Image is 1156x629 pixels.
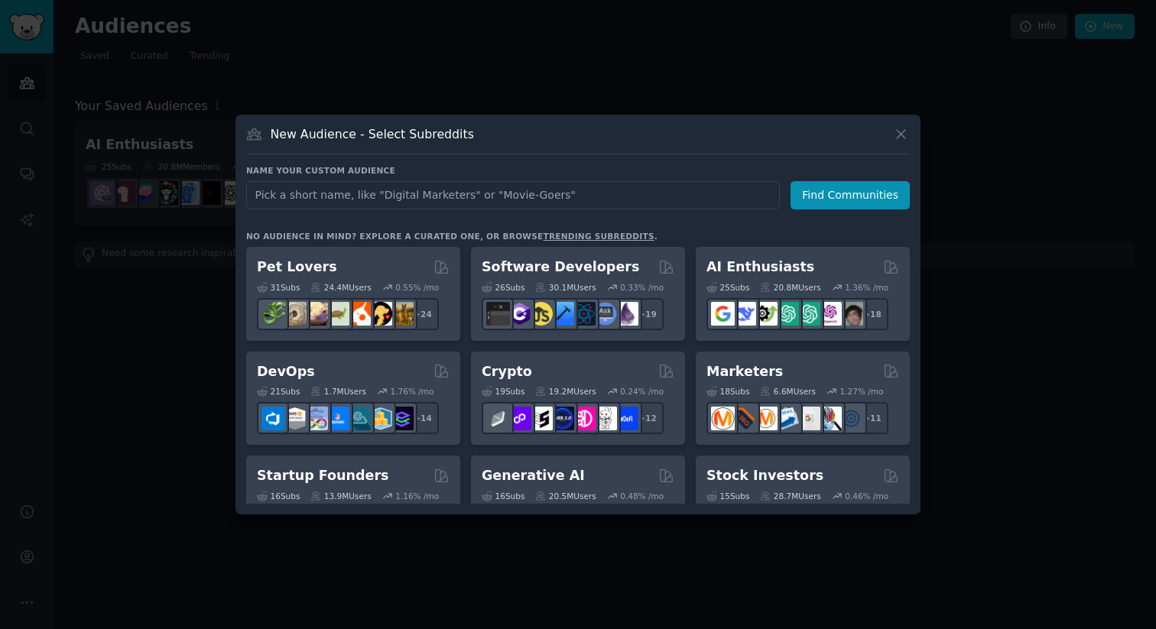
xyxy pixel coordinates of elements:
div: 6.6M Users [760,386,816,397]
div: 31 Sub s [257,282,300,293]
img: iOSProgramming [550,302,574,326]
img: csharp [508,302,531,326]
div: 20.8M Users [760,282,820,293]
img: Emailmarketing [775,407,799,430]
h2: Generative AI [482,466,585,485]
h2: Crypto [482,362,532,381]
h2: Stock Investors [706,466,823,485]
img: googleads [797,407,820,430]
div: 20.5M Users [535,491,596,501]
div: 1.7M Users [310,386,366,397]
img: chatgpt_promptDesign [775,302,799,326]
img: leopardgeckos [304,302,328,326]
img: defi_ [615,407,638,430]
button: Find Communities [791,181,910,209]
img: dogbreed [390,302,414,326]
img: DeepSeek [732,302,756,326]
img: reactnative [572,302,596,326]
img: elixir [615,302,638,326]
h2: Software Developers [482,258,639,277]
img: ArtificalIntelligence [839,302,863,326]
div: 13.9M Users [310,491,371,501]
div: 19.2M Users [535,386,596,397]
img: ballpython [283,302,307,326]
div: 19 Sub s [482,386,524,397]
div: No audience in mind? Explore a curated one, or browse . [246,231,658,242]
div: 15 Sub s [706,491,749,501]
div: + 19 [632,298,664,330]
h2: Pet Lovers [257,258,337,277]
div: 30.1M Users [535,282,596,293]
img: software [486,302,510,326]
img: MarketingResearch [818,407,842,430]
div: 16 Sub s [257,491,300,501]
img: turtle [326,302,349,326]
div: 21 Sub s [257,386,300,397]
div: + 12 [632,402,664,434]
a: trending subreddits [543,232,654,241]
img: PetAdvice [369,302,392,326]
img: web3 [550,407,574,430]
img: OpenAIDev [818,302,842,326]
div: 24.4M Users [310,282,371,293]
div: 0.24 % /mo [620,386,664,397]
img: PlatformEngineers [390,407,414,430]
div: 0.55 % /mo [395,282,439,293]
img: AItoolsCatalog [754,302,778,326]
img: AWS_Certified_Experts [283,407,307,430]
h2: DevOps [257,362,315,381]
img: platformengineering [347,407,371,430]
div: 0.46 % /mo [845,491,888,501]
img: learnjavascript [529,302,553,326]
img: ethstaker [529,407,553,430]
img: content_marketing [711,407,735,430]
h2: AI Enthusiasts [706,258,814,277]
img: AskMarketing [754,407,778,430]
img: CryptoNews [593,407,617,430]
img: AskComputerScience [593,302,617,326]
div: 0.33 % /mo [620,282,664,293]
div: 1.27 % /mo [840,386,884,397]
div: 26 Sub s [482,282,524,293]
img: cockatiel [347,302,371,326]
img: 0xPolygon [508,407,531,430]
div: + 14 [407,402,439,434]
img: OnlineMarketing [839,407,863,430]
h3: Name your custom audience [246,165,910,176]
img: DevOpsLinks [326,407,349,430]
div: 16 Sub s [482,491,524,501]
div: 0.48 % /mo [620,491,664,501]
div: 28.7M Users [760,491,820,501]
div: 1.76 % /mo [391,386,434,397]
h2: Marketers [706,362,783,381]
img: ethfinance [486,407,510,430]
h3: New Audience - Select Subreddits [271,126,474,142]
div: 18 Sub s [706,386,749,397]
img: Docker_DevOps [304,407,328,430]
img: aws_cdk [369,407,392,430]
div: + 24 [407,298,439,330]
div: 1.16 % /mo [395,491,439,501]
div: 1.36 % /mo [845,282,888,293]
img: defiblockchain [572,407,596,430]
div: + 11 [856,402,888,434]
img: chatgpt_prompts_ [797,302,820,326]
div: 25 Sub s [706,282,749,293]
h2: Startup Founders [257,466,388,485]
img: azuredevops [261,407,285,430]
img: bigseo [732,407,756,430]
div: + 18 [856,298,888,330]
img: herpetology [261,302,285,326]
input: Pick a short name, like "Digital Marketers" or "Movie-Goers" [246,181,780,209]
img: GoogleGeminiAI [711,302,735,326]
